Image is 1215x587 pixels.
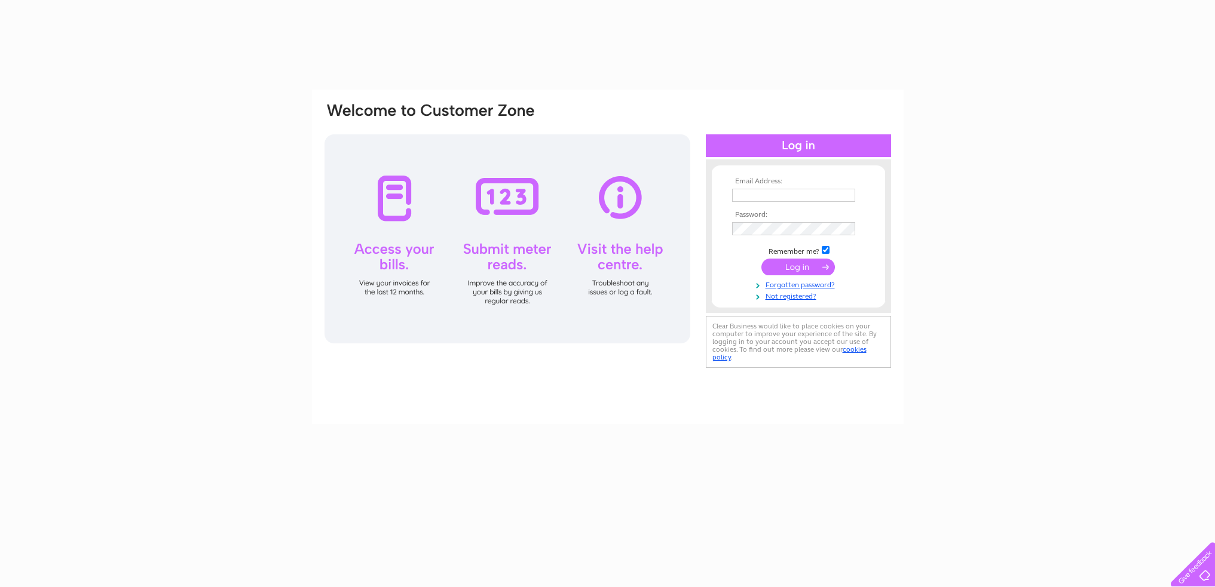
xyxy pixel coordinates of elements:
[706,316,891,368] div: Clear Business would like to place cookies on your computer to improve your experience of the sit...
[732,290,868,301] a: Not registered?
[712,345,867,361] a: cookies policy
[729,244,868,256] td: Remember me?
[729,211,868,219] th: Password:
[761,259,835,275] input: Submit
[732,278,868,290] a: Forgotten password?
[729,177,868,186] th: Email Address:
